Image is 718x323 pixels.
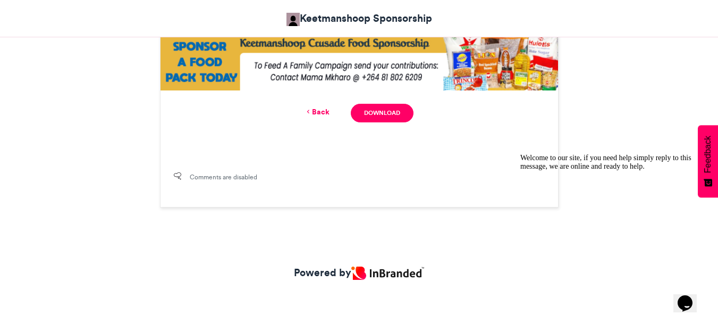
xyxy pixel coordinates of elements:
a: Powered by [294,265,424,280]
span: Feedback [703,136,713,173]
iframe: chat widget [516,150,707,275]
a: Download [351,104,413,122]
a: Keetmanshoop Sponsorship [286,11,432,26]
img: Keetmanshoop Sponsorship [286,13,300,26]
div: Welcome to our site, if you need help simply reply to this message, we are online and ready to help. [4,4,196,21]
button: Feedback - Show survey [698,125,718,197]
img: Inbranded [351,267,424,280]
span: Comments are disabled [190,172,257,182]
a: Back [305,106,330,118]
span: Welcome to our site, if you need help simply reply to this message, we are online and ready to help. [4,4,175,21]
iframe: chat widget [673,280,707,312]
